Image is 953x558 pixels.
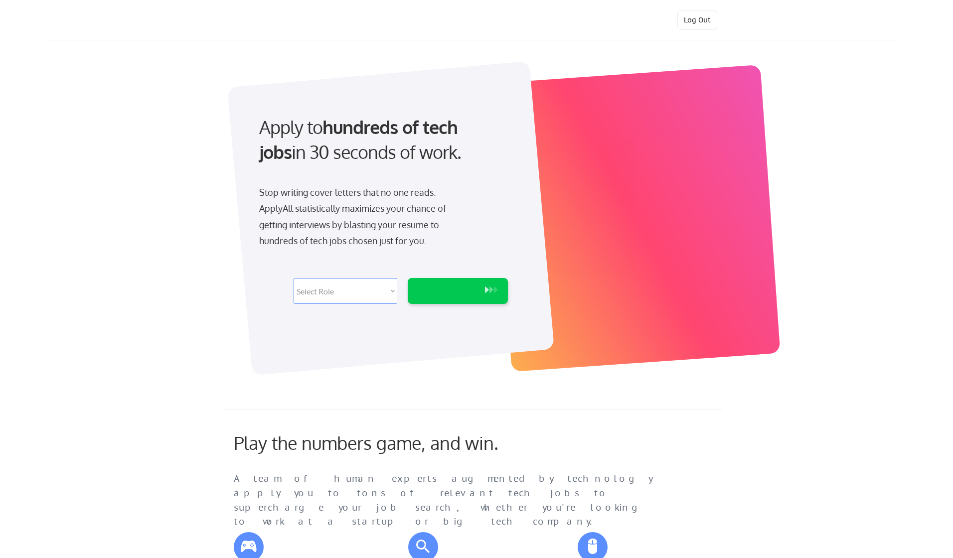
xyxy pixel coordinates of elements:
button: Log Out [677,10,717,30]
div: Apply to in 30 seconds of work. [259,115,504,165]
div: Stop writing cover letters that no one reads. ApplyAll statistically maximizes your chance of get... [259,184,464,249]
strong: hundreds of tech jobs [259,116,462,163]
div: A team of human experts augmented by technology apply you to tons of relevant tech jobs to superc... [234,472,672,529]
div: Play the numbers game, and win. [234,432,543,453]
